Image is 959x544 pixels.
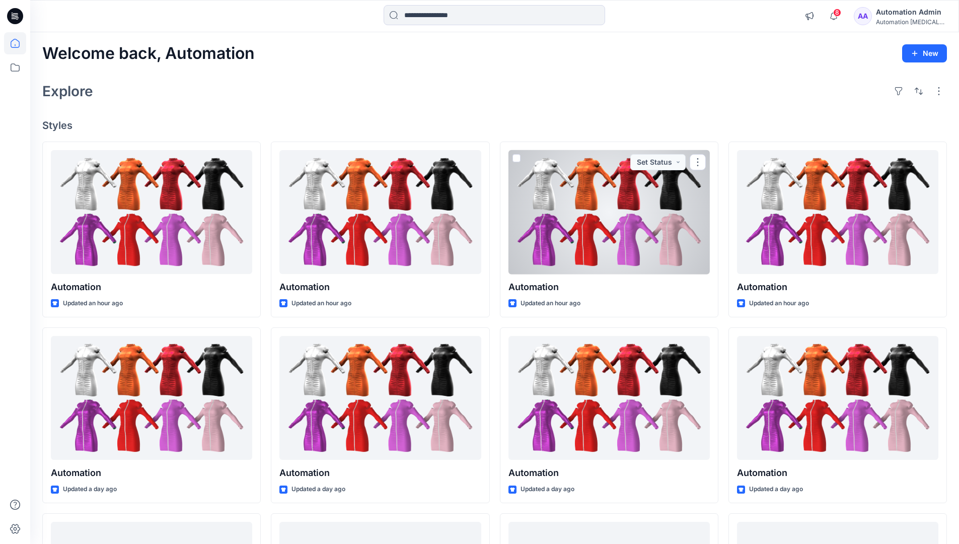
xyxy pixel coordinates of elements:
[749,298,809,309] p: Updated an hour ago
[876,18,946,26] div: Automation [MEDICAL_DATA]...
[508,280,710,294] p: Automation
[63,298,123,309] p: Updated an hour ago
[854,7,872,25] div: AA
[291,298,351,309] p: Updated an hour ago
[833,9,841,17] span: 8
[42,44,255,63] h2: Welcome back, Automation
[291,484,345,495] p: Updated a day ago
[51,150,252,275] a: Automation
[508,150,710,275] a: Automation
[737,336,938,460] a: Automation
[63,484,117,495] p: Updated a day ago
[521,298,580,309] p: Updated an hour ago
[737,466,938,480] p: Automation
[279,336,481,460] a: Automation
[42,119,947,131] h4: Styles
[737,280,938,294] p: Automation
[279,150,481,275] a: Automation
[51,336,252,460] a: Automation
[508,466,710,480] p: Automation
[737,150,938,275] a: Automation
[749,484,803,495] p: Updated a day ago
[51,466,252,480] p: Automation
[521,484,574,495] p: Updated a day ago
[279,280,481,294] p: Automation
[42,83,93,99] h2: Explore
[508,336,710,460] a: Automation
[902,44,947,62] button: New
[279,466,481,480] p: Automation
[876,6,946,18] div: Automation Admin
[51,280,252,294] p: Automation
